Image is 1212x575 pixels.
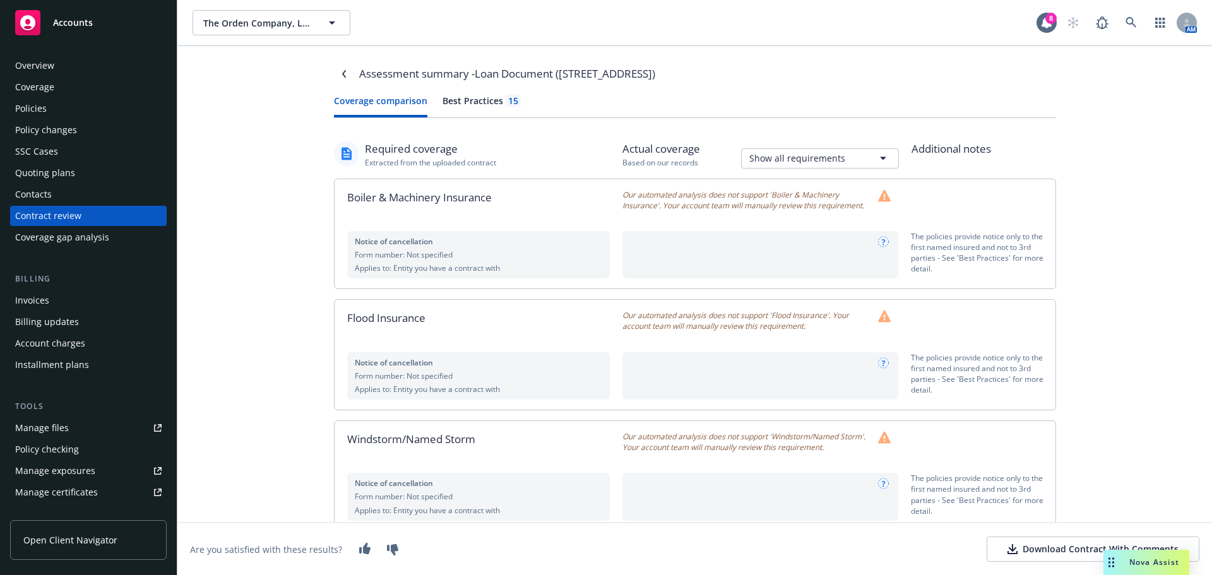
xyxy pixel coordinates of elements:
a: Coverage gap analysis [10,227,167,247]
div: Policies [15,98,47,119]
div: Applies to: Entity you have a contract with [355,384,603,394]
div: Download Contract With Comments [1007,543,1179,555]
div: The policies provide notice only to the first named insured and not to 3rd parties - See 'Best Pr... [911,352,1055,400]
a: Contacts [10,184,167,205]
div: Based on our records [622,157,700,168]
button: The Orden Company, LLC [193,10,350,35]
div: Billing [10,273,167,285]
button: Download Contract With Comments [987,536,1199,562]
div: The policies provide notice only to the first named insured and not to 3rd parties - See 'Best Pr... [911,231,1055,278]
a: Manage files [10,418,167,438]
span: Nova Assist [1129,557,1179,567]
div: Drag to move [1103,550,1119,575]
div: Policy changes [15,120,77,140]
div: Quoting plans [15,163,75,183]
div: Required coverage [365,141,496,157]
div: 15 [508,94,518,107]
a: Policy changes [10,120,167,140]
div: Coverage [15,77,54,97]
a: Start snowing [1060,10,1086,35]
a: Manage exposures [10,461,167,481]
div: Form number: Not specified [355,249,603,260]
div: Are you satisfied with these results? [190,543,342,556]
a: Navigate back [334,64,354,84]
span: Our automated analysis does not support 'Flood Insurance'. Your account team will manually review... [622,310,873,331]
div: Policy checking [15,439,79,459]
a: Account charges [10,333,167,353]
span: Accounts [53,18,93,28]
a: Coverage [10,77,167,97]
span: Open Client Navigator [23,533,117,547]
span: The Orden Company, LLC [203,16,312,30]
a: Billing updates [10,312,167,332]
a: Report a Bug [1090,10,1115,35]
div: Billing updates [15,312,79,332]
div: Extracted from the uploaded contract [365,157,496,168]
a: Overview [10,56,167,76]
div: Form number: Not specified [355,370,603,381]
div: Flood Insurance [335,300,623,341]
div: Account charges [15,333,85,353]
a: Policies [10,98,167,119]
div: 8 [1045,13,1057,24]
span: Our automated analysis does not support 'Windstorm/Named Storm'. Your account team will manually ... [622,431,873,453]
div: Applies to: Entity you have a contract with [355,505,603,516]
div: Manage exposures [15,461,95,481]
span: Our automated analysis does not support 'Boiler & Machinery Insurance'. Your account team will ma... [622,189,873,211]
a: Quoting plans [10,163,167,183]
a: Switch app [1148,10,1173,35]
a: Policy checking [10,439,167,459]
div: Form number: Not specified [355,491,603,502]
div: Contacts [15,184,52,205]
div: Manage claims [15,504,79,524]
div: Manage certificates [15,482,98,502]
div: Additional notes [912,141,1056,157]
a: Installment plans [10,355,167,375]
a: Invoices [10,290,167,311]
a: Contract review [10,206,167,226]
div: Manage files [15,418,69,438]
div: Contract review [15,206,81,226]
div: Notice of cancellation [355,236,603,247]
a: SSC Cases [10,141,167,162]
div: Notice of cancellation [355,357,603,368]
div: Applies to: Entity you have a contract with [355,263,603,273]
div: Actual coverage [622,141,700,157]
div: Notice of cancellation [355,478,603,489]
div: Overview [15,56,54,76]
a: Manage certificates [10,482,167,502]
div: Best Practices [443,94,521,107]
a: Search [1119,10,1144,35]
div: Coverage gap analysis [15,227,109,247]
div: The policies provide notice only to the first named insured and not to 3rd parties - See 'Best Pr... [911,473,1055,520]
button: Coverage comparison [334,94,427,117]
div: SSC Cases [15,141,58,162]
div: Installment plans [15,355,89,375]
a: Manage claims [10,504,167,524]
div: Boiler & Machinery Insurance [335,179,623,221]
button: Nova Assist [1103,550,1189,575]
a: Accounts [10,5,167,40]
div: Tools [10,400,167,413]
div: Assessment summary - Loan Document ([STREET_ADDRESS]) [359,66,655,82]
div: Invoices [15,290,49,311]
div: Windstorm/Named Storm [335,421,623,463]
